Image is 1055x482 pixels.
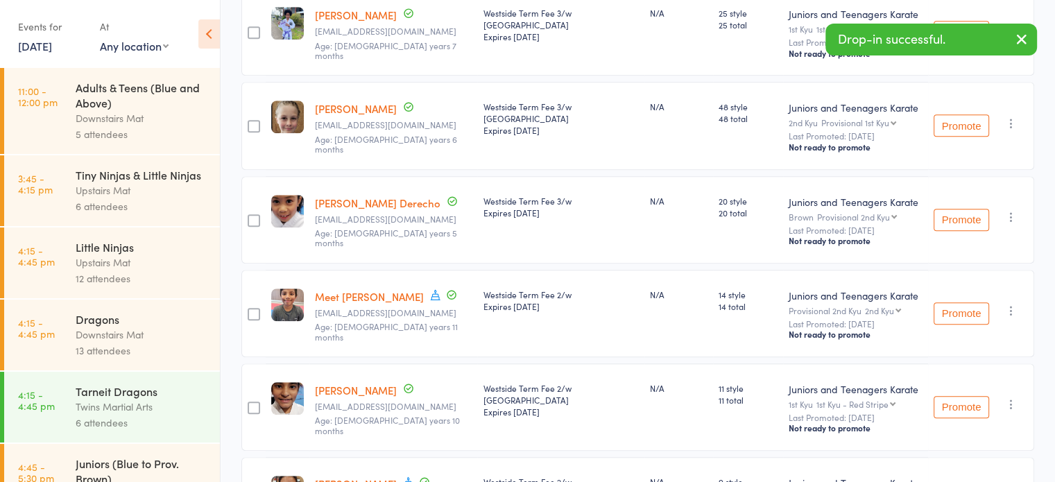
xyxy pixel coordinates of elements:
div: Westside Term Fee 3/w [483,195,638,218]
div: Not ready to promote [789,329,923,340]
button: Promote [934,209,989,231]
div: 6 attendees [76,198,208,214]
span: 48 style [719,101,778,112]
div: Downstairs Mat [76,327,208,343]
span: 14 style [719,289,778,300]
div: Little Ninjas [76,239,208,255]
div: Drop-in successful. [825,24,1037,55]
a: [DATE] [18,38,52,53]
div: 1st Kyu - Red Stripe [816,399,889,408]
a: 11:00 -12:00 pmAdults & Teens (Blue and Above)Downstairs Mat5 attendees [4,68,220,154]
button: Promote [934,302,989,325]
a: 4:15 -4:45 pmLittle NinjasUpstairs Mat12 attendees [4,227,220,298]
small: rohanvs@gmail.com [315,308,472,318]
a: 4:15 -4:45 pmDragonsDownstairs Mat13 attendees [4,300,220,370]
small: Last Promoted: [DATE] [789,131,923,141]
div: Westside Term Fee 3/w [GEOGRAPHIC_DATA] [483,7,638,42]
div: Not ready to promote [789,141,923,153]
small: ahshlhah1980@gmail.com [315,120,472,130]
div: Expires [DATE] [483,124,638,136]
a: [PERSON_NAME] [315,383,397,397]
div: 6 attendees [76,415,208,431]
div: Adults & Teens (Blue and Above) [76,80,208,110]
div: N/A [650,7,708,19]
div: Westside Term Fee 2/w [483,289,638,312]
div: Expires [DATE] [483,207,638,218]
a: Meet [PERSON_NAME] [315,289,424,304]
span: 25 style [719,7,778,19]
span: 11 style [719,382,778,394]
div: At [100,15,169,38]
div: Upstairs Mat [76,182,208,198]
div: Expires [DATE] [483,300,638,312]
div: Downstairs Mat [76,110,208,126]
img: image1676269305.png [271,7,304,40]
small: saminayeasmin@gmail.com [315,402,472,411]
div: 1st Kyu [789,24,923,33]
img: image1619078092.png [271,195,304,227]
div: Tarneit Dragons [76,384,208,399]
img: image1614575810.png [271,101,304,133]
div: 2nd Kyu [789,118,923,127]
div: Not ready to promote [789,48,923,59]
div: Any location [100,38,169,53]
span: 11 total [719,394,778,406]
a: [PERSON_NAME] [315,101,397,116]
div: N/A [650,382,708,394]
div: Events for [18,15,86,38]
time: 4:15 - 4:45 pm [18,245,55,267]
span: Age: [DEMOGRAPHIC_DATA] years 11 months [315,320,458,342]
small: Last Promoted: [DATE] [789,413,923,422]
div: 12 attendees [76,270,208,286]
a: [PERSON_NAME] [315,8,397,22]
time: 3:45 - 4:15 pm [18,173,53,195]
div: 13 attendees [76,343,208,359]
time: 11:00 - 12:00 pm [18,85,58,107]
small: Last Promoted: [DATE] [789,37,923,47]
a: [PERSON_NAME] Derecho [315,196,440,210]
div: Juniors and Teenagers Karate [789,289,923,302]
button: Promote [934,114,989,137]
span: 20 total [719,207,778,218]
small: rutespalma@gmail.com [315,26,472,36]
time: 4:15 - 4:45 pm [18,317,55,339]
span: 25 total [719,19,778,31]
span: Age: [DEMOGRAPHIC_DATA] years 7 months [315,40,456,61]
div: Juniors and Teenagers Karate [789,382,923,396]
div: N/A [650,195,708,207]
small: Last Promoted: [DATE] [789,319,923,329]
div: N/A [650,289,708,300]
div: 2nd Kyu [865,306,894,315]
span: 48 total [719,112,778,124]
div: Not ready to promote [789,422,923,433]
div: Provisional 1st Kyu [821,118,889,127]
div: Expires [DATE] [483,406,638,418]
div: N/A [650,101,708,112]
img: image1646891893.png [271,289,304,321]
span: Age: [DEMOGRAPHIC_DATA] years 5 months [315,227,457,248]
img: image1620202912.png [271,382,304,415]
div: Juniors and Teenagers Karate [789,7,923,21]
div: Provisional 2nd Kyu [789,306,923,315]
a: 4:15 -4:45 pmTarneit DragonsTwins Martial Arts6 attendees [4,372,220,442]
div: Juniors and Teenagers Karate [789,195,923,209]
a: 3:45 -4:15 pmTiny Ninjas & Little NinjasUpstairs Mat6 attendees [4,155,220,226]
div: Not ready to promote [789,235,923,246]
div: Tiny Ninjas & Little Ninjas [76,167,208,182]
div: Provisional 2nd Kyu [817,212,890,221]
div: Westside Term Fee 3/w [GEOGRAPHIC_DATA] [483,101,638,136]
span: 14 total [719,300,778,312]
div: Juniors and Teenagers Karate [789,101,923,114]
span: Age: [DEMOGRAPHIC_DATA] years 6 months [315,133,457,155]
div: Twins Martial Arts [76,399,208,415]
small: rickderecho@yahoo.com [315,214,472,224]
div: 1st Kyu - Red Stripe [816,24,889,33]
div: 1st Kyu [789,399,923,408]
div: Westside Term Fee 2/w [GEOGRAPHIC_DATA] [483,382,638,418]
div: Brown [789,212,923,221]
span: Age: [DEMOGRAPHIC_DATA] years 10 months [315,414,460,436]
button: Promote [934,21,989,43]
div: Dragons [76,311,208,327]
time: 4:15 - 4:45 pm [18,389,55,411]
div: Expires [DATE] [483,31,638,42]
